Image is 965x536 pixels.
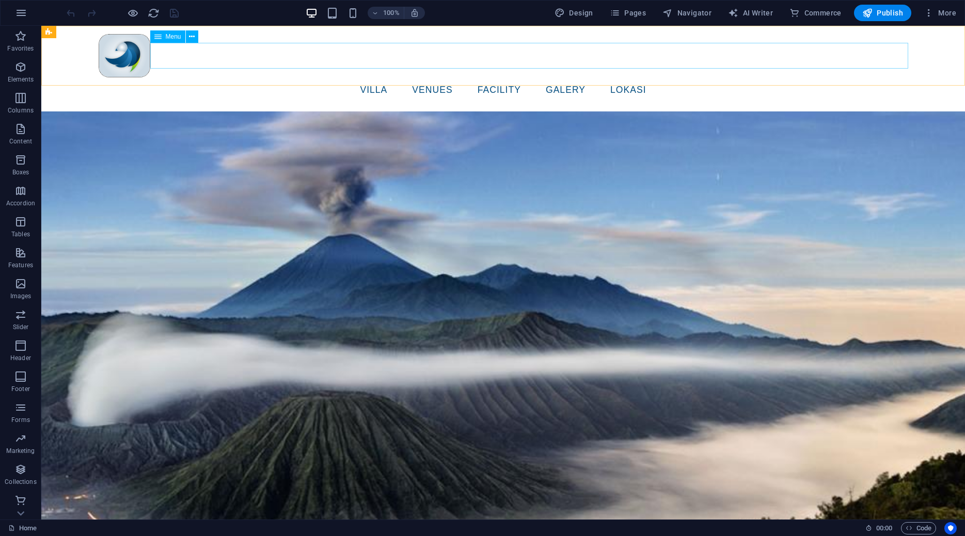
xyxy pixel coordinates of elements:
[550,5,597,21] button: Design
[550,5,597,21] div: Design (Ctrl+Alt+Y)
[854,5,911,21] button: Publish
[8,75,34,84] p: Elements
[789,8,842,18] span: Commerce
[10,354,31,362] p: Header
[11,385,30,393] p: Footer
[12,168,29,176] p: Boxes
[662,8,711,18] span: Navigator
[901,522,936,534] button: Code
[6,199,35,207] p: Accordion
[8,522,37,534] a: Click to cancel selection. Double-click to open Pages
[555,8,593,18] span: Design
[920,5,960,21] button: More
[606,5,650,21] button: Pages
[11,416,30,424] p: Forms
[5,478,36,486] p: Collections
[924,8,956,18] span: More
[10,292,31,300] p: Images
[147,7,160,19] button: reload
[410,8,419,18] i: On resize automatically adjust zoom level to fit chosen device.
[9,137,32,145] p: Content
[728,8,773,18] span: AI Writer
[13,323,29,331] p: Slider
[785,5,846,21] button: Commerce
[883,524,885,532] span: :
[876,522,892,534] span: 00 00
[11,230,30,238] p: Tables
[6,447,35,455] p: Marketing
[724,5,777,21] button: AI Writer
[166,34,181,40] span: Menu
[658,5,716,21] button: Navigator
[8,261,33,269] p: Features
[383,7,400,19] h6: 100%
[610,8,646,18] span: Pages
[8,106,34,115] p: Columns
[7,44,34,53] p: Favorites
[368,7,404,19] button: 100%
[862,8,903,18] span: Publish
[906,522,931,534] span: Code
[944,522,957,534] button: Usercentrics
